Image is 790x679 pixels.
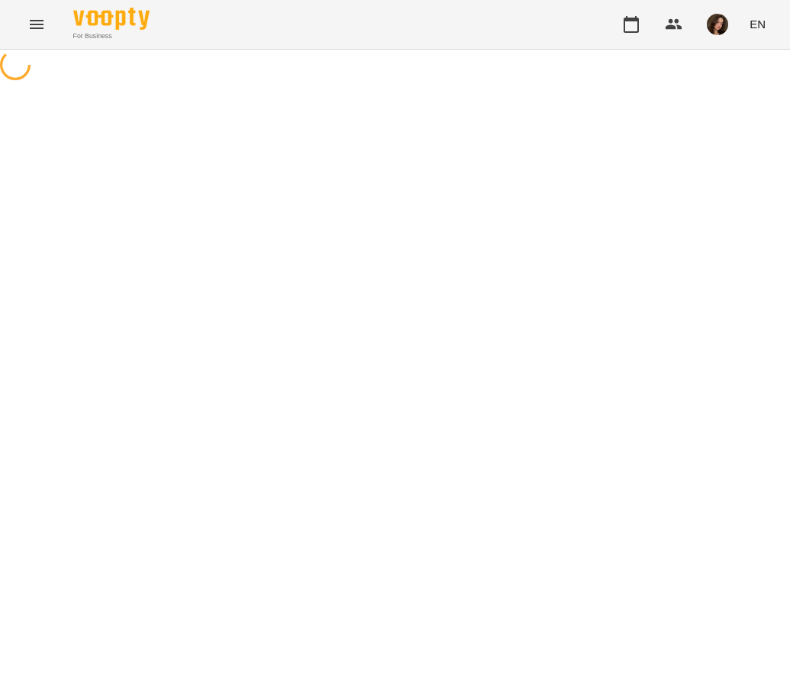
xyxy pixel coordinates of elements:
button: Menu [18,6,55,43]
img: Voopty Logo [73,8,150,30]
span: EN [750,16,766,32]
img: b6281877efafd13bdde8d6f4427b241a.jpg [707,14,728,35]
button: EN [743,10,772,38]
span: For Business [73,31,150,41]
